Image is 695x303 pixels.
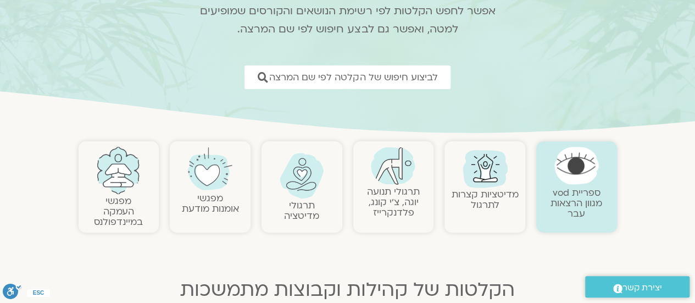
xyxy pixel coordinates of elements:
[269,72,437,82] span: לביצוע חיפוש של הקלטה לפי שם המרצה
[79,279,617,301] h2: הקלטות של קהילות וקבוצות מתמשכות
[94,195,143,228] a: מפגשיהעמקה במיינדפולנס
[585,276,690,298] a: יצירת קשר
[367,185,420,219] a: תרגולי תנועהיוגה, צ׳י קונג, פלדנקרייז
[244,65,451,89] a: לביצוע חיפוש של הקלטה לפי שם המרצה
[284,199,319,222] a: תרגולימדיטציה
[452,188,519,211] a: מדיטציות קצרות לתרגול
[551,186,602,220] a: ספריית vodמגוון הרצאות עבר
[186,2,510,38] p: אפשר לחפש הקלטות לפי רשימת הנושאים והקורסים שמופיעים למטה, ואפשר גם לבצע חיפוש לפי שם המרצה.
[622,280,662,295] span: יצירת קשר
[182,192,239,215] a: מפגשיאומנות מודעת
